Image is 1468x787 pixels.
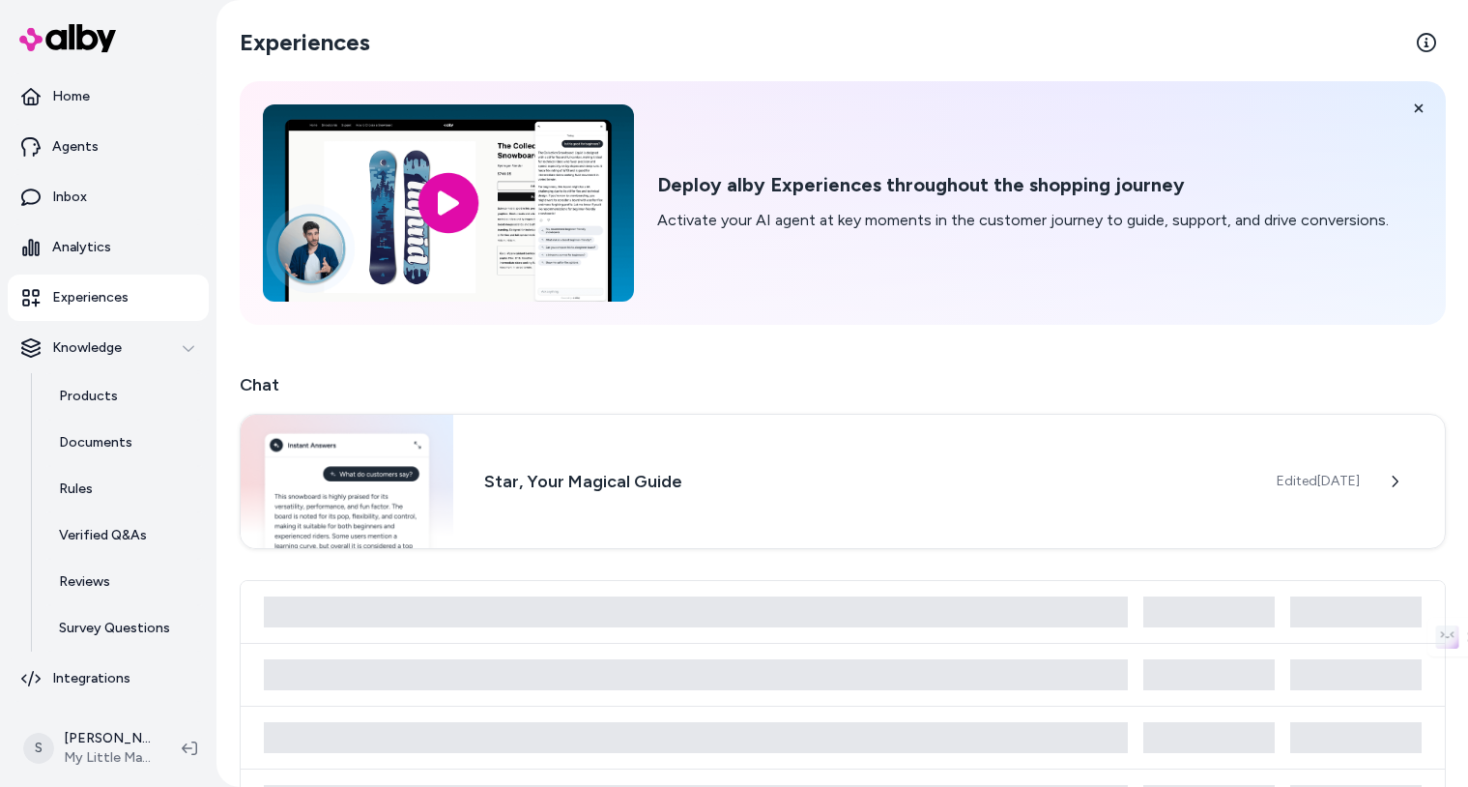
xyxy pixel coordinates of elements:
h2: Chat [240,371,1446,398]
a: Integrations [8,656,209,702]
p: Products [59,387,118,406]
p: Survey Questions [59,619,170,638]
button: S[PERSON_NAME]My Little Magic Shop [12,717,166,779]
p: Knowledge [52,338,122,358]
a: Reviews [40,559,209,605]
a: Rules [40,466,209,512]
p: Analytics [52,238,111,257]
h2: Experiences [240,27,370,58]
p: [PERSON_NAME] [64,729,151,748]
a: Chat widgetStar, Your Magical GuideEdited[DATE] [240,414,1446,549]
a: Analytics [8,224,209,271]
span: Edited [DATE] [1277,472,1360,491]
a: Agents [8,124,209,170]
p: Rules [59,480,93,499]
p: Documents [59,433,132,452]
p: Integrations [52,669,130,688]
h2: Deploy alby Experiences throughout the shopping journey [657,173,1389,197]
p: Home [52,87,90,106]
a: Verified Q&As [40,512,209,559]
p: Experiences [52,288,129,307]
img: alby Logo [19,24,116,52]
a: Home [8,73,209,120]
a: Survey Questions [40,605,209,652]
a: Documents [40,420,209,466]
span: My Little Magic Shop [64,748,151,768]
p: Agents [52,137,99,157]
a: Inbox [8,174,209,220]
span: S [23,733,54,764]
p: Inbox [52,188,87,207]
img: Chat widget [241,415,454,548]
a: Experiences [8,275,209,321]
a: Products [40,373,209,420]
button: Knowledge [8,325,209,371]
p: Reviews [59,572,110,592]
p: Verified Q&As [59,526,147,545]
h3: Star, Your Magical Guide [484,468,1245,495]
p: Activate your AI agent at key moments in the customer journey to guide, support, and drive conver... [657,209,1389,232]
